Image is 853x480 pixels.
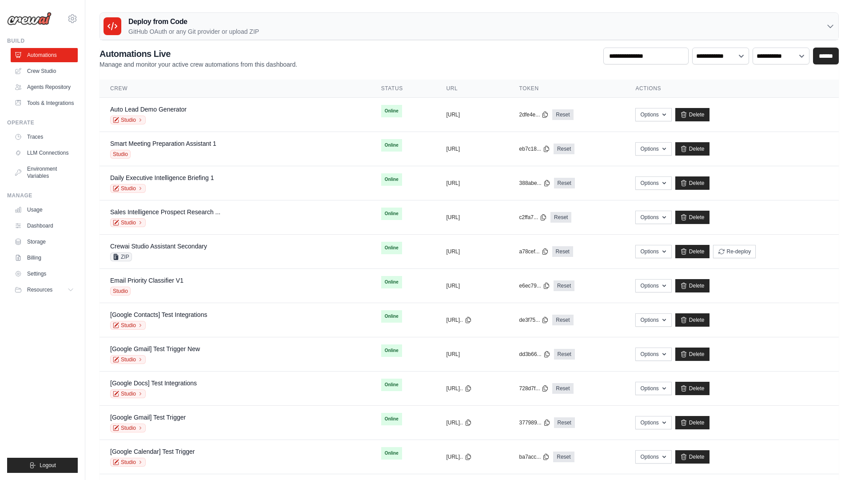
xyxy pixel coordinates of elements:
[110,355,146,364] a: Studio
[11,219,78,233] a: Dashboard
[381,344,402,357] span: Online
[110,414,186,421] a: [Google Gmail] Test Trigger
[635,348,671,361] button: Options
[519,453,550,460] button: ba7acc...
[11,130,78,144] a: Traces
[519,180,550,187] button: 388abe...
[110,150,131,159] span: Studio
[110,106,187,113] a: Auto Lead Demo Generator
[635,245,671,258] button: Options
[11,162,78,183] a: Environment Variables
[7,192,78,199] div: Manage
[713,245,756,258] button: Re-deploy
[110,116,146,124] a: Studio
[11,96,78,110] a: Tools & Integrations
[552,315,573,325] a: Reset
[110,243,207,250] a: Crewai Studio Assistant Secondary
[550,212,571,223] a: Reset
[635,176,671,190] button: Options
[110,287,131,296] span: Studio
[554,178,575,188] a: Reset
[40,462,56,469] span: Logout
[381,379,402,391] span: Online
[110,380,197,387] a: [Google Docs] Test Integrations
[100,60,297,69] p: Manage and monitor your active crew automations from this dashboard.
[675,142,710,156] a: Delete
[381,413,402,425] span: Online
[11,235,78,249] a: Storage
[552,246,573,257] a: Reset
[100,80,371,98] th: Crew
[381,310,402,323] span: Online
[552,109,573,120] a: Reset
[381,208,402,220] span: Online
[110,174,214,181] a: Daily Executive Intelligence Briefing 1
[675,348,710,361] a: Delete
[675,416,710,429] a: Delete
[371,80,436,98] th: Status
[635,279,671,292] button: Options
[110,389,146,398] a: Studio
[675,176,710,190] a: Delete
[381,173,402,186] span: Online
[635,211,671,224] button: Options
[675,382,710,395] a: Delete
[100,48,297,60] h2: Automations Live
[625,80,839,98] th: Actions
[519,385,549,392] button: 728d7f...
[7,37,78,44] div: Build
[381,242,402,254] span: Online
[381,447,402,460] span: Online
[7,12,52,25] img: Logo
[381,105,402,117] span: Online
[381,139,402,152] span: Online
[635,382,671,395] button: Options
[128,16,259,27] h3: Deploy from Code
[635,416,671,429] button: Options
[110,311,207,318] a: [Google Contacts] Test Integrations
[11,64,78,78] a: Crew Studio
[554,417,575,428] a: Reset
[110,424,146,432] a: Studio
[435,80,508,98] th: URL
[554,280,574,291] a: Reset
[11,48,78,62] a: Automations
[635,313,671,327] button: Options
[519,248,549,255] button: a78cef...
[110,448,195,455] a: [Google Calendar] Test Trigger
[110,218,146,227] a: Studio
[110,345,200,352] a: [Google Gmail] Test Trigger New
[110,321,146,330] a: Studio
[27,286,52,293] span: Resources
[110,184,146,193] a: Studio
[11,80,78,94] a: Agents Repository
[509,80,625,98] th: Token
[519,351,550,358] button: dd3b66...
[554,349,575,360] a: Reset
[553,452,574,462] a: Reset
[11,146,78,160] a: LLM Connections
[519,214,547,221] button: c2ffa7...
[11,203,78,217] a: Usage
[110,277,183,284] a: Email Priority Classifier V1
[110,458,146,467] a: Studio
[519,111,549,118] button: 2dfe4e...
[519,316,549,324] button: de3f75...
[675,313,710,327] a: Delete
[554,144,574,154] a: Reset
[519,282,550,289] button: e6ec79...
[519,145,550,152] button: eb7c18...
[110,252,132,261] span: ZIP
[128,27,259,36] p: GitHub OAuth or any Git provider or upload ZIP
[11,251,78,265] a: Billing
[675,245,710,258] a: Delete
[675,450,710,464] a: Delete
[635,450,671,464] button: Options
[675,211,710,224] a: Delete
[635,108,671,121] button: Options
[11,267,78,281] a: Settings
[675,108,710,121] a: Delete
[519,419,550,426] button: 377989...
[7,458,78,473] button: Logout
[381,276,402,288] span: Online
